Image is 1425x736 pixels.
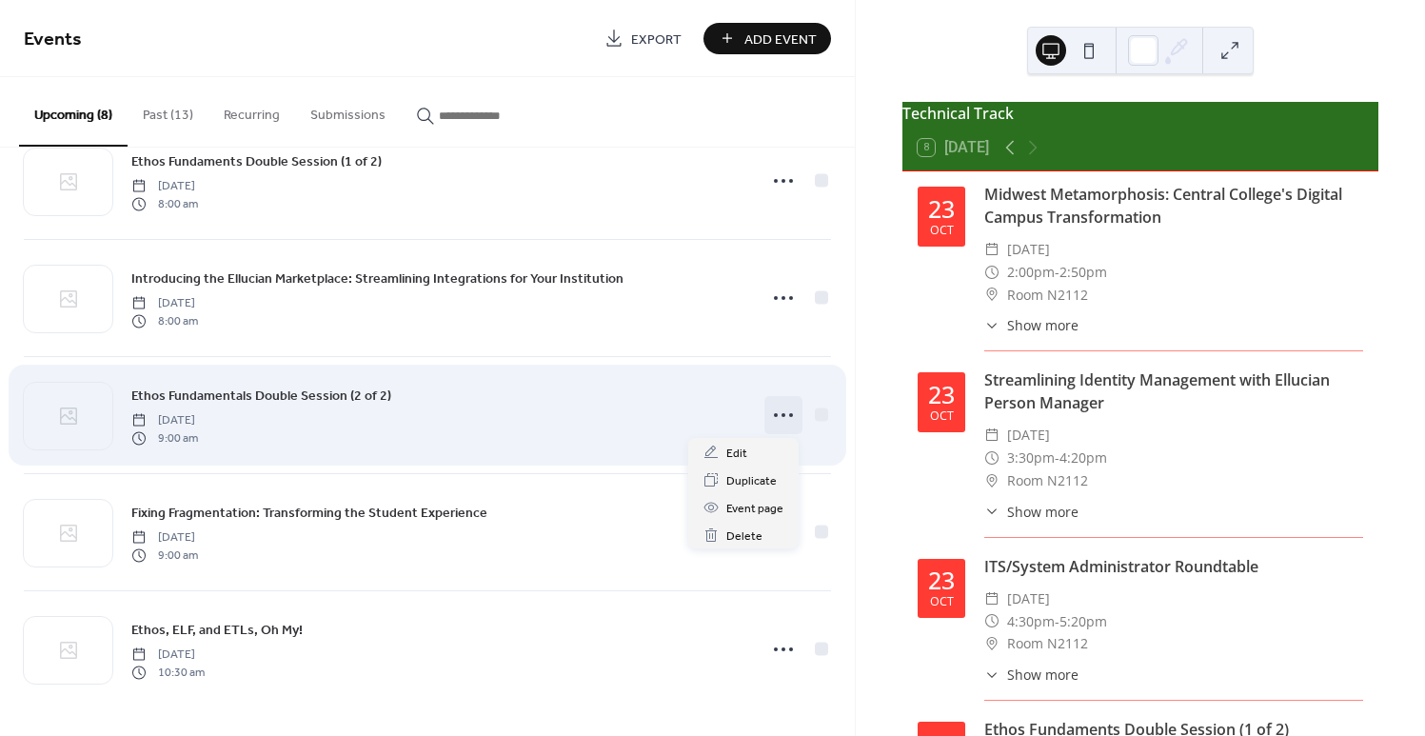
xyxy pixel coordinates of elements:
div: ​ [984,315,999,335]
span: 3:30pm [1007,447,1055,469]
span: Events [24,21,82,58]
div: ​ [984,261,999,284]
span: 8:00 am [131,312,198,329]
span: [DATE] [131,529,198,547]
button: ​Show more [984,665,1079,685]
span: 4:20pm [1059,447,1107,469]
span: 4:30pm [1007,610,1055,633]
span: - [1055,447,1059,469]
div: ​ [984,469,999,492]
div: ​ [984,447,999,469]
span: Edit [726,444,747,464]
div: ​ [984,610,999,633]
span: - [1055,610,1059,633]
div: Streamlining Identity Management with Ellucian Person Manager [984,368,1363,414]
div: Midwest Metamorphosis: Central College's Digital Campus Transformation [984,183,1363,229]
span: Delete [726,527,762,547]
span: Show more [1007,502,1079,522]
span: Add Event [744,30,817,50]
span: 2:00pm [1007,261,1055,284]
span: Room N2112 [1007,284,1088,307]
a: Fixing Fragmentation: Transforming the Student Experience [131,502,487,524]
span: Fixing Fragmentation: Transforming the Student Experience [131,504,487,524]
span: Ethos Fundaments Double Session (1 of 2) [131,152,382,172]
div: ​ [984,632,999,655]
div: ​ [984,424,999,447]
span: Export [631,30,682,50]
div: 23 [928,197,955,221]
span: [DATE] [1007,587,1050,610]
button: Recurring [208,77,295,145]
button: ​Show more [984,315,1079,335]
div: ITS/System Administrator Roundtable [984,555,1363,578]
a: Ethos Fundamentals Double Session (2 of 2) [131,385,391,407]
span: [DATE] [1007,238,1050,261]
div: Technical Track [902,102,1378,125]
div: Oct [930,225,954,237]
button: Add Event [703,23,831,54]
a: Export [590,23,696,54]
div: ​ [984,284,999,307]
div: ​ [984,665,999,685]
a: Introducing the Ellucian Marketplace: Streamlining Integrations for Your Institution [131,268,623,289]
div: 23 [928,383,955,407]
span: 2:50pm [1059,261,1107,284]
span: 5:20pm [1059,610,1107,633]
div: Oct [930,410,954,423]
span: Show more [1007,315,1079,335]
span: 8:00 am [131,195,198,212]
span: Introducing the Ellucian Marketplace: Streamlining Integrations for Your Institution [131,269,623,289]
span: Show more [1007,665,1079,685]
span: [DATE] [1007,424,1050,447]
span: 9:00 am [131,429,198,447]
span: [DATE] [131,295,198,312]
button: ​Show more [984,502,1079,522]
span: Ethos Fundamentals Double Session (2 of 2) [131,387,391,407]
a: Ethos Fundaments Double Session (1 of 2) [131,150,382,172]
span: [DATE] [131,646,205,664]
button: Past (13) [128,77,208,145]
div: ​ [984,238,999,261]
div: 23 [928,568,955,592]
span: - [1055,261,1059,284]
span: Room N2112 [1007,469,1088,492]
div: Oct [930,596,954,608]
button: Submissions [295,77,401,145]
span: 10:30 am [131,664,205,681]
span: 9:00 am [131,547,198,564]
span: Duplicate [726,471,777,491]
div: ​ [984,502,999,522]
span: [DATE] [131,178,198,195]
button: Upcoming (8) [19,77,128,147]
span: Ethos, ELF, and ETLs, Oh My! [131,621,303,641]
a: Ethos, ELF, and ETLs, Oh My! [131,619,303,641]
span: Room N2112 [1007,632,1088,655]
div: ​ [984,587,999,610]
span: [DATE] [131,412,198,429]
span: Event page [726,499,783,519]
